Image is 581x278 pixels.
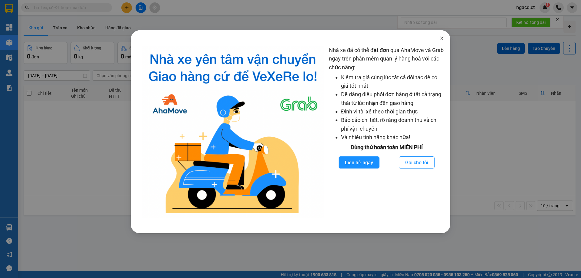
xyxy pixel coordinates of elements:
[433,30,450,47] button: Close
[439,36,444,41] span: close
[329,46,444,218] div: Nhà xe đã có thể đặt đơn qua AhaMove và Grab ngay trên phần mềm quản lý hàng hoá với các chức năng:
[345,159,373,166] span: Liên hệ ngay
[405,159,428,166] span: Gọi cho tôi
[339,156,379,168] button: Liên hệ ngay
[341,133,444,142] li: Và nhiều tính năng khác nữa!
[341,73,444,90] li: Kiểm tra giá cùng lúc tất cả đối tác để có giá tốt nhất
[341,116,444,133] li: Báo cáo chi tiết, rõ ràng doanh thu và chi phí vận chuyển
[142,46,324,218] img: logo
[329,143,444,152] div: Dùng thử hoàn toàn MIỄN PHÍ
[341,107,444,116] li: Định vị tài xế theo thời gian thực
[341,90,444,107] li: Dễ dàng điều phối đơn hàng ở tất cả trạng thái từ lúc nhận đến giao hàng
[399,156,435,168] button: Gọi cho tôi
